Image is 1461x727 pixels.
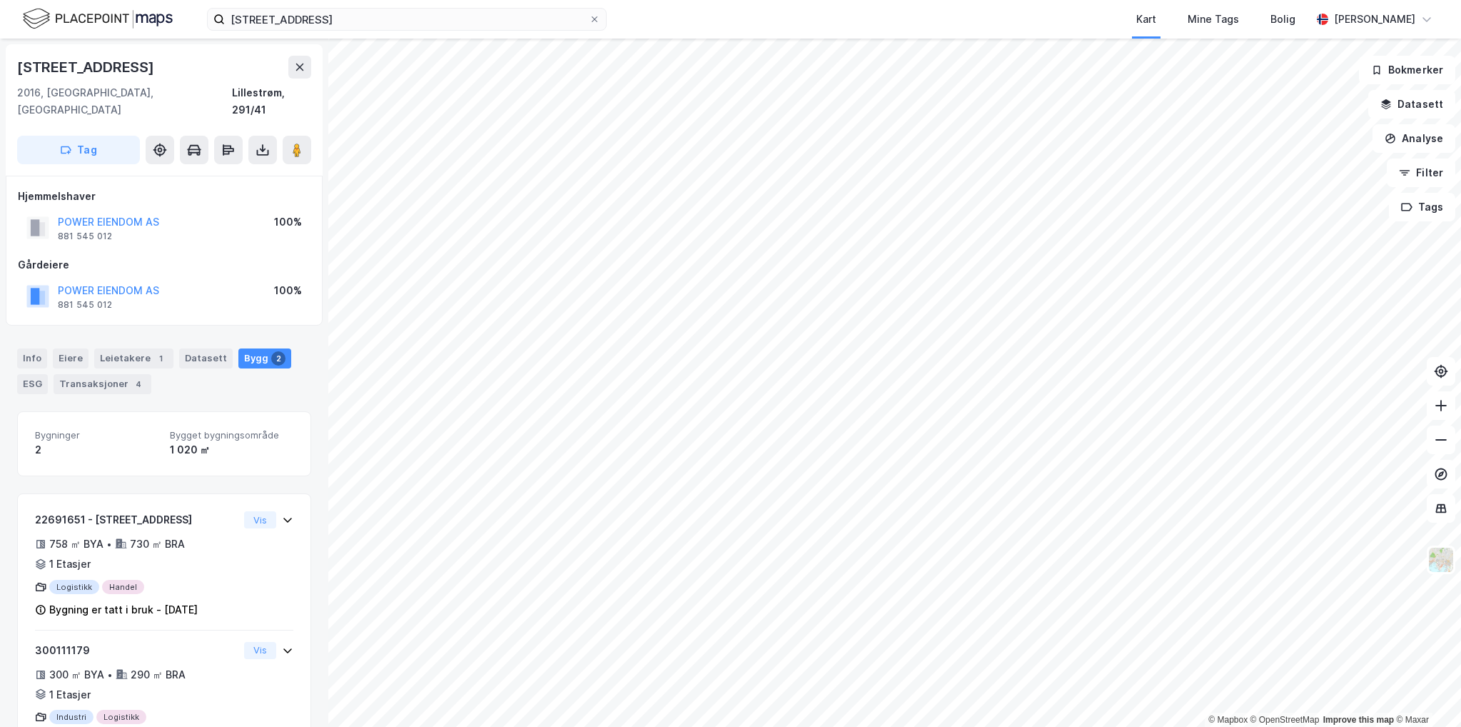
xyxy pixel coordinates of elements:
div: ESG [17,374,48,394]
div: Leietakere [94,349,173,368]
div: 4 [131,377,146,391]
a: OpenStreetMap [1250,715,1320,725]
div: 100% [274,214,302,231]
img: logo.f888ab2527a4732fd821a326f86c7f29.svg [23,6,173,31]
div: 2 [35,441,158,458]
div: 2 [271,351,285,366]
span: Bygget bygningsområde [170,429,293,441]
button: Analyse [1372,124,1455,153]
div: Info [17,349,47,368]
div: 290 ㎡ BRA [131,666,186,683]
span: Bygninger [35,429,158,441]
div: Bygg [238,349,291,368]
div: Mine Tags [1188,11,1239,28]
div: Transaksjoner [54,374,151,394]
button: Tag [17,136,140,164]
div: Datasett [179,349,233,368]
div: 881 545 012 [58,231,112,242]
div: 1 Etasjer [49,686,91,703]
button: Filter [1387,159,1455,187]
div: Kart [1136,11,1156,28]
div: 300 ㎡ BYA [49,666,104,683]
div: 300111179 [35,642,238,659]
iframe: Chat Widget [1390,658,1461,727]
button: Vis [244,642,276,659]
div: Eiere [53,349,89,368]
a: Improve this map [1323,715,1394,725]
div: 1 [153,351,168,366]
div: 758 ㎡ BYA [49,536,103,553]
div: Gårdeiere [18,256,310,274]
div: • [107,669,113,681]
div: 881 545 012 [58,299,112,311]
div: 730 ㎡ BRA [130,536,185,553]
a: Mapbox [1208,715,1248,725]
div: 100% [274,282,302,299]
button: Bokmerker [1359,56,1455,84]
div: Bolig [1270,11,1295,28]
div: [STREET_ADDRESS] [17,56,157,79]
div: [PERSON_NAME] [1334,11,1415,28]
div: Hjemmelshaver [18,188,310,205]
div: • [106,538,112,550]
div: 1 020 ㎡ [170,441,293,458]
div: 22691651 - [STREET_ADDRESS] [35,511,238,528]
button: Vis [244,511,276,528]
button: Tags [1389,193,1455,221]
img: Z [1427,546,1455,573]
button: Datasett [1368,90,1455,119]
div: Lillestrøm, 291/41 [232,84,311,119]
div: Bygning er tatt i bruk - [DATE] [49,601,198,618]
div: 2016, [GEOGRAPHIC_DATA], [GEOGRAPHIC_DATA] [17,84,232,119]
div: 1 Etasjer [49,556,91,573]
input: Søk på adresse, matrikkel, gårdeiere, leietakere eller personer [225,9,589,30]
